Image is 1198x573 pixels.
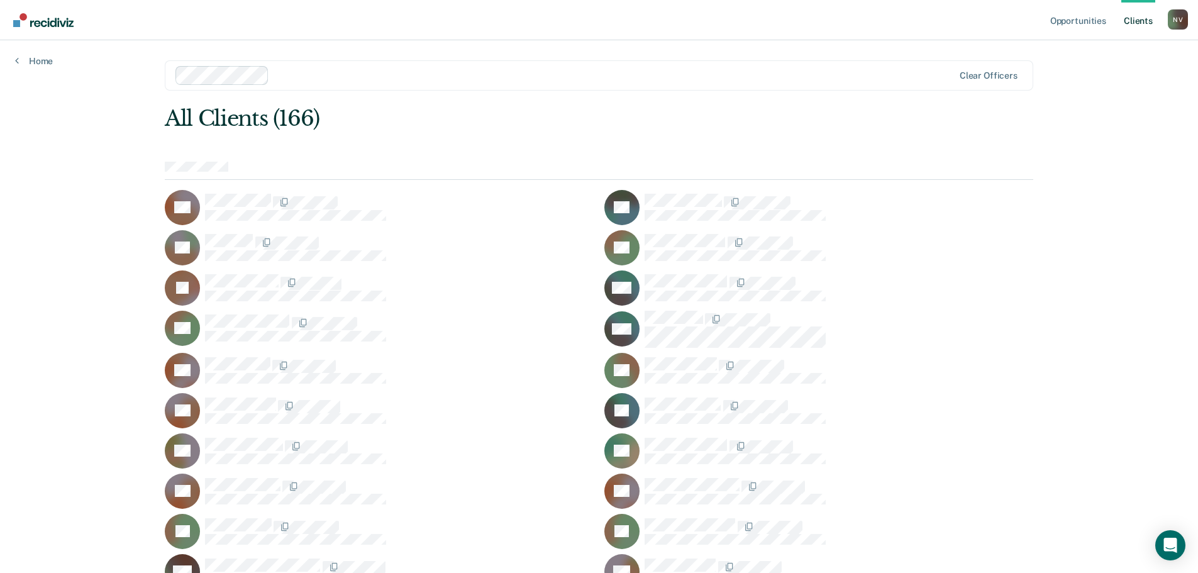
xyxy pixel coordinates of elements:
[15,55,53,67] a: Home
[1168,9,1188,30] button: Profile dropdown button
[960,70,1018,81] div: Clear officers
[13,13,74,27] img: Recidiviz
[165,106,860,131] div: All Clients (166)
[1155,530,1185,560] div: Open Intercom Messenger
[1168,9,1188,30] div: N V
